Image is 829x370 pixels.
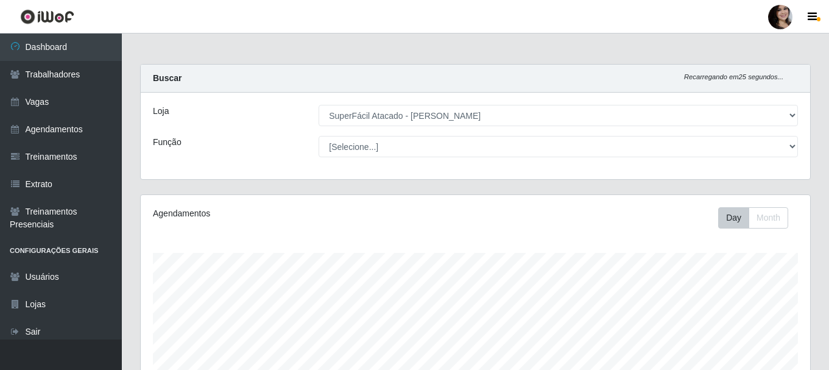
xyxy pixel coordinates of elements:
[718,207,798,229] div: Toolbar with button groups
[153,136,182,149] label: Função
[153,207,411,220] div: Agendamentos
[153,105,169,118] label: Loja
[153,73,182,83] strong: Buscar
[718,207,749,229] button: Day
[718,207,788,229] div: First group
[749,207,788,229] button: Month
[684,73,783,80] i: Recarregando em 25 segundos...
[20,9,74,24] img: CoreUI Logo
